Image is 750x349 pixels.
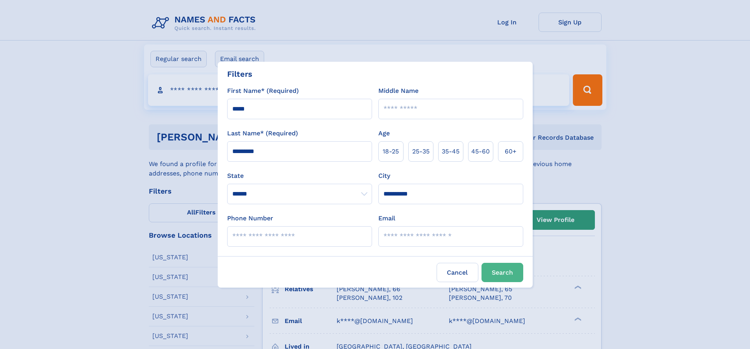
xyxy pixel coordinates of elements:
[442,147,459,156] span: 35‑45
[378,86,419,96] label: Middle Name
[378,129,390,138] label: Age
[378,214,395,223] label: Email
[481,263,523,282] button: Search
[505,147,517,156] span: 60+
[437,263,478,282] label: Cancel
[227,214,273,223] label: Phone Number
[383,147,399,156] span: 18‑25
[378,171,390,181] label: City
[227,171,372,181] label: State
[412,147,430,156] span: 25‑35
[471,147,490,156] span: 45‑60
[227,86,299,96] label: First Name* (Required)
[227,129,298,138] label: Last Name* (Required)
[227,68,252,80] div: Filters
